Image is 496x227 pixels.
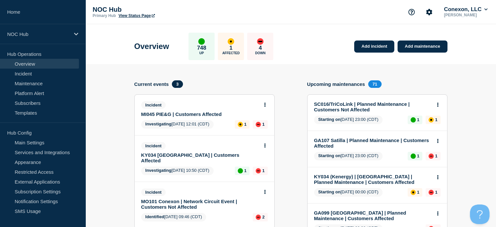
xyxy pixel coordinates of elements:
p: 1 [230,45,233,51]
span: Starting on [318,153,341,158]
h4: Upcoming maintenances [307,81,365,87]
a: MI045 PIE&G | Customers Affected [141,111,259,117]
div: down [428,154,434,159]
div: affected [228,38,234,45]
p: NOC Hub [7,31,70,37]
p: Up [199,51,204,55]
span: 3 [172,80,183,88]
p: 1 [417,154,419,158]
span: Incident [141,101,166,109]
button: Support [405,5,418,19]
p: Affected [222,51,240,55]
div: affected [238,122,243,127]
span: 71 [368,80,381,88]
p: 2 [262,215,264,219]
div: up [238,168,243,173]
div: down [256,168,261,173]
p: 1 [244,168,247,173]
iframe: Help Scout Beacon - Open [470,204,489,224]
span: [DATE] 09:46 (CDT) [141,213,206,221]
span: Starting on [318,117,341,122]
p: 1 [435,190,437,195]
span: Investigating [145,122,172,126]
a: GA107 Satilla | Planned Maintenance | Customers Affected [314,138,432,149]
a: Add incident [354,41,394,53]
p: [PERSON_NAME] [443,13,489,17]
a: KY034 (Kenergy) | [GEOGRAPHIC_DATA] | Planned Maintenance | Customers Affected [314,174,432,185]
p: 1 [435,117,437,122]
p: Primary Hub [93,13,116,18]
h1: Overview [134,42,169,51]
h4: Current events [134,81,169,87]
span: Identified [145,214,164,219]
span: [DATE] 12:01 (CDT) [141,120,214,129]
p: 1 [262,168,264,173]
a: KY034 [GEOGRAPHIC_DATA] | Customers Affected [141,152,259,163]
a: GA099 [GEOGRAPHIC_DATA] | Planned Maintenance | Customers Affected [314,210,432,221]
span: [DATE] 23:00 (CDT) [314,152,383,160]
span: Investigating [145,168,172,173]
span: [DATE] 00:00 (CDT) [314,188,383,197]
div: down [256,122,261,127]
a: SC016/TriCoLink | Planned Maintenance | Customers Not Affected [314,101,432,112]
button: Conexon, LLC [443,6,489,13]
p: 4 [259,45,262,51]
div: down [257,38,263,45]
span: [DATE] 10:50 (CDT) [141,167,214,175]
p: Down [255,51,265,55]
p: 1 [244,122,247,127]
p: 1 [417,190,419,195]
span: Incident [141,188,166,196]
p: 1 [262,122,264,127]
div: up [411,117,416,122]
a: Add maintenance [398,41,447,53]
div: up [411,154,416,159]
div: affected [428,117,434,122]
p: 748 [197,45,206,51]
span: [DATE] 23:00 (CDT) [314,116,383,124]
p: NOC Hub [93,6,223,13]
p: 1 [435,154,437,158]
div: down [256,215,261,220]
button: Account settings [422,5,436,19]
div: up [198,38,205,45]
p: 1 [417,117,419,122]
div: down [428,190,434,195]
span: Incident [141,142,166,150]
div: affected [411,190,416,195]
span: Starting on [318,189,341,194]
a: MO101 Conexon | Network Circuit Event | Customers Not Affected [141,199,259,210]
a: View Status Page [118,13,155,18]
